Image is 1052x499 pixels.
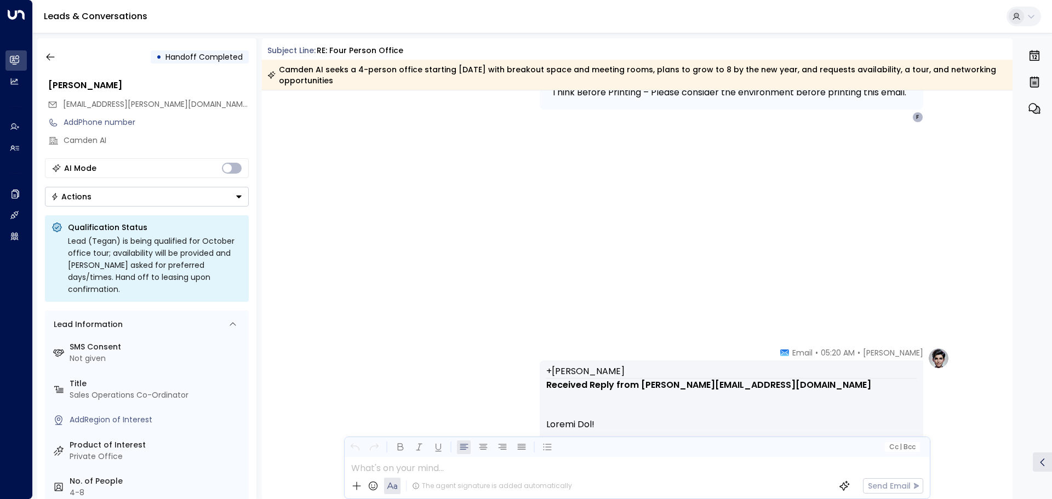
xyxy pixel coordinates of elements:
[63,99,250,110] span: [EMAIL_ADDRESS][PERSON_NAME][DOMAIN_NAME]
[165,51,243,62] span: Handoff Completed
[45,187,249,207] button: Actions
[70,414,244,426] div: AddRegion of Interest
[412,481,572,491] div: The agent signature is added automatically
[68,222,242,233] p: Qualification Status
[267,45,316,56] span: Subject Line:
[63,99,249,110] span: Tegan.Ellis@theofficegroup.com
[70,439,244,451] label: Product of Interest
[156,47,162,67] div: •
[546,378,871,391] strong: Received Reply from [PERSON_NAME][EMAIL_ADDRESS][DOMAIN_NAME]
[44,10,147,22] a: Leads & Conversations
[70,378,244,389] label: Title
[70,353,244,364] div: Not given
[70,487,244,498] div: 4-8
[50,319,123,330] div: Lead Information
[64,163,96,174] div: AI Mode
[64,117,249,128] div: AddPhone number
[884,442,919,452] button: Cc|Bcc
[815,347,818,358] span: •
[70,389,244,401] div: Sales Operations Co-Ordinator
[857,347,860,358] span: •
[348,440,362,454] button: Undo
[70,341,244,353] label: SMS Consent
[928,347,950,369] img: profile-logo.png
[912,112,923,123] div: F
[900,443,902,451] span: |
[889,443,915,451] span: Cc Bcc
[267,64,1007,86] div: Camden AI seeks a 4-person office starting [DATE] with breakout space and meeting rooms, plans to...
[70,451,244,462] div: Private Office
[317,45,403,56] div: RE: Four person office
[863,347,923,358] span: [PERSON_NAME]
[367,440,381,454] button: Redo
[48,79,249,92] div: [PERSON_NAME]
[68,235,242,295] div: Lead (Tegan) is being qualified for October office tour; availability will be provided and [PERSO...
[70,475,244,487] label: No. of People
[546,365,917,378] p: +[PERSON_NAME]
[51,192,92,202] div: Actions
[64,135,249,146] div: Camden AI
[821,347,855,358] span: 05:20 AM
[45,187,249,207] div: Button group with a nested menu
[792,347,813,358] span: Email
